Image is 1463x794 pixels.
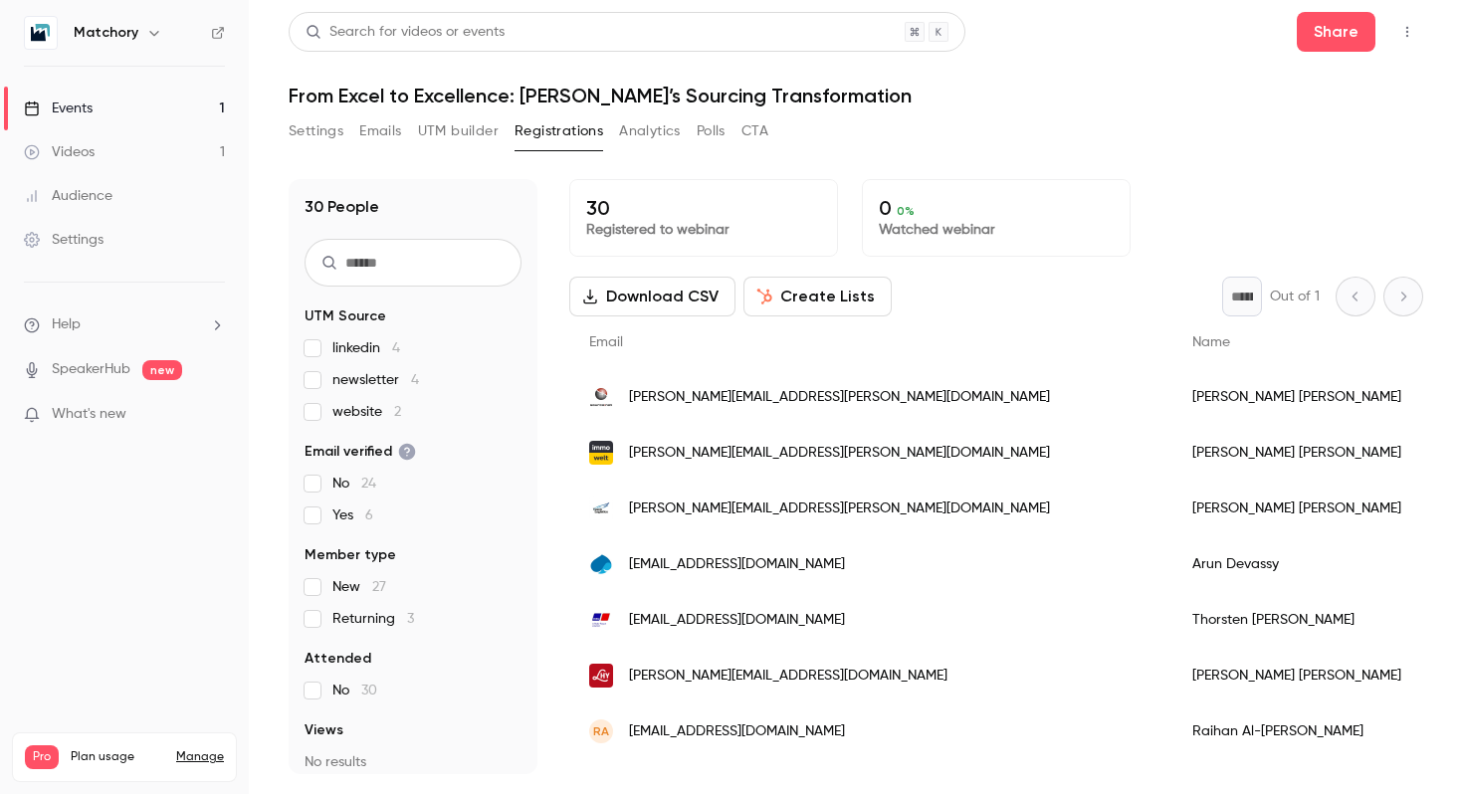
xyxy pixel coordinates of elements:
[74,23,138,43] h6: Matchory
[741,115,768,147] button: CTA
[332,609,414,629] span: Returning
[418,115,499,147] button: UTM builder
[1172,592,1421,648] div: Thorsten [PERSON_NAME]
[332,402,401,422] span: website
[589,441,613,465] img: immowelt.de
[365,508,373,522] span: 6
[407,612,414,626] span: 3
[52,314,81,335] span: Help
[589,496,613,520] img: de.yusen-logistics.com
[332,577,386,597] span: New
[629,443,1050,464] span: [PERSON_NAME][EMAIL_ADDRESS][PERSON_NAME][DOMAIN_NAME]
[1172,481,1421,536] div: [PERSON_NAME] [PERSON_NAME]
[24,230,104,250] div: Settings
[332,474,376,494] span: No
[1270,287,1320,306] p: Out of 1
[305,442,416,462] span: Email verified
[142,360,182,380] span: new
[305,720,343,740] span: Views
[411,373,419,387] span: 4
[359,115,401,147] button: Emails
[24,142,95,162] div: Videos
[24,99,93,118] div: Events
[25,745,59,769] span: Pro
[332,370,419,390] span: newsletter
[289,115,343,147] button: Settings
[879,220,1114,240] p: Watched webinar
[515,115,603,147] button: Registrations
[176,749,224,765] a: Manage
[332,681,377,700] span: No
[1192,335,1230,349] span: Name
[629,610,845,631] span: [EMAIL_ADDRESS][DOMAIN_NAME]
[629,666,947,687] span: [PERSON_NAME][EMAIL_ADDRESS][DOMAIN_NAME]
[361,684,377,697] span: 30
[361,477,376,491] span: 24
[332,505,373,525] span: Yes
[589,608,613,632] img: mtu-solutions.com
[305,306,386,326] span: UTM Source
[619,115,681,147] button: Analytics
[24,186,112,206] div: Audience
[589,385,613,409] img: sourcingondemand.com
[697,115,726,147] button: Polls
[1172,536,1421,592] div: Arun Devassy
[52,404,126,425] span: What's new
[569,277,735,316] button: Download CSV
[589,552,613,576] img: capgemini.com
[1172,703,1421,759] div: Raihan Al-[PERSON_NAME]
[52,359,130,380] a: SpeakerHub
[629,387,1050,408] span: [PERSON_NAME][EMAIL_ADDRESS][PERSON_NAME][DOMAIN_NAME]
[586,196,821,220] p: 30
[629,498,1050,519] span: [PERSON_NAME][EMAIL_ADDRESS][PERSON_NAME][DOMAIN_NAME]
[71,749,164,765] span: Plan usage
[1172,648,1421,703] div: [PERSON_NAME] [PERSON_NAME]
[629,721,845,742] span: [EMAIL_ADDRESS][DOMAIN_NAME]
[306,22,505,43] div: Search for videos or events
[24,314,225,335] li: help-dropdown-opener
[1172,369,1421,425] div: [PERSON_NAME] [PERSON_NAME]
[897,204,915,218] span: 0 %
[305,752,522,772] p: No results
[586,220,821,240] p: Registered to webinar
[629,554,845,575] span: [EMAIL_ADDRESS][DOMAIN_NAME]
[879,196,1114,220] p: 0
[392,341,400,355] span: 4
[305,195,379,219] h1: 30 People
[372,580,386,594] span: 27
[1172,425,1421,481] div: [PERSON_NAME] [PERSON_NAME]
[1297,12,1375,52] button: Share
[305,649,371,669] span: Attended
[589,335,623,349] span: Email
[305,545,396,565] span: Member type
[394,405,401,419] span: 2
[289,84,1423,107] h1: From Excel to Excellence: [PERSON_NAME]’s Sourcing Transformation
[25,17,57,49] img: Matchory
[743,277,892,316] button: Create Lists
[589,664,613,688] img: linde-hydraulics.com
[332,338,400,358] span: linkedin
[593,722,609,740] span: RA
